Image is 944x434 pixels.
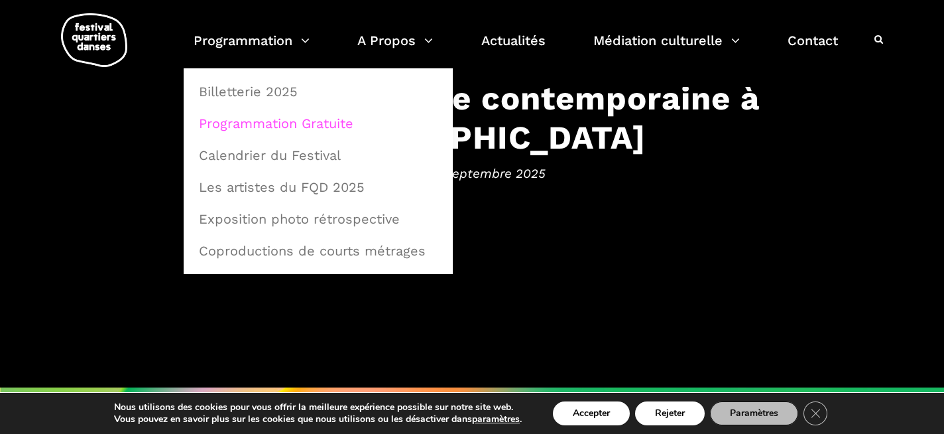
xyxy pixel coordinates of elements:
[114,413,522,425] p: Vous pouvez en savoir plus sur les cookies que nous utilisons ou les désactiver dans .
[191,140,445,171] a: Calendrier du Festival
[553,401,630,425] button: Accepter
[194,29,310,68] a: Programmation
[481,29,546,68] a: Actualités
[61,163,883,183] span: 4 au 14 septembre 2025
[191,108,445,139] a: Programmation Gratuite
[191,76,445,107] a: Billetterie 2025
[710,401,798,425] button: Paramètres
[114,401,522,413] p: Nous utilisons des cookies pour vous offrir la meilleure expérience possible sur notre site web.
[191,204,445,234] a: Exposition photo rétrospective
[635,401,705,425] button: Rejeter
[593,29,740,68] a: Médiation culturelle
[472,413,520,425] button: paramètres
[191,172,445,202] a: Les artistes du FQD 2025
[788,29,838,68] a: Contact
[357,29,433,68] a: A Propos
[803,401,827,425] button: Close GDPR Cookie Banner
[61,13,127,67] img: logo-fqd-med
[191,236,445,266] a: Coproductions de courts métrages
[61,79,883,157] h3: Festival de danse contemporaine à [GEOGRAPHIC_DATA]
